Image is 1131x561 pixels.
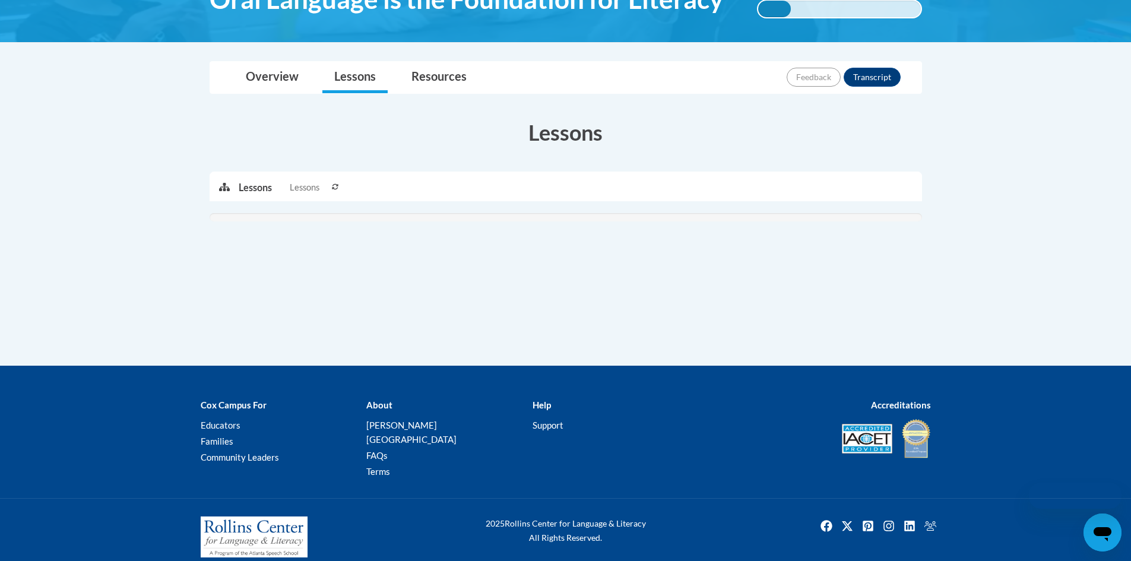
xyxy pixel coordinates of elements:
[900,516,919,535] img: LinkedIn icon
[787,68,841,87] button: Feedback
[838,516,857,535] img: Twitter icon
[366,466,390,477] a: Terms
[234,62,311,93] a: Overview
[533,420,563,430] a: Support
[441,516,690,545] div: Rollins Center for Language & Literacy All Rights Reserved.
[1029,483,1122,509] iframe: Message from company
[400,62,479,93] a: Resources
[879,516,898,535] img: Instagram icon
[366,420,457,445] a: [PERSON_NAME][GEOGRAPHIC_DATA]
[858,516,877,535] img: Pinterest icon
[239,181,272,194] p: Lessons
[290,181,319,194] span: Lessons
[838,516,857,535] a: Twitter
[758,1,791,17] div: 20% complete
[871,400,931,410] b: Accreditations
[366,400,392,410] b: About
[201,452,279,462] a: Community Leaders
[201,436,233,446] a: Families
[201,420,240,430] a: Educators
[366,450,388,461] a: FAQs
[201,516,308,558] img: Rollins Center for Language & Literacy - A Program of the Atlanta Speech School
[879,516,898,535] a: Instagram
[858,516,877,535] a: Pinterest
[1084,514,1122,552] iframe: Button to launch messaging window
[322,62,388,93] a: Lessons
[901,418,931,459] img: IDA® Accredited
[921,516,940,535] img: Facebook group icon
[844,68,901,87] button: Transcript
[201,400,267,410] b: Cox Campus For
[921,516,940,535] a: Facebook Group
[842,424,892,454] img: Accredited IACET® Provider
[817,516,836,535] img: Facebook icon
[533,400,551,410] b: Help
[900,516,919,535] a: Linkedin
[210,118,922,147] h3: Lessons
[817,516,836,535] a: Facebook
[486,518,505,528] span: 2025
